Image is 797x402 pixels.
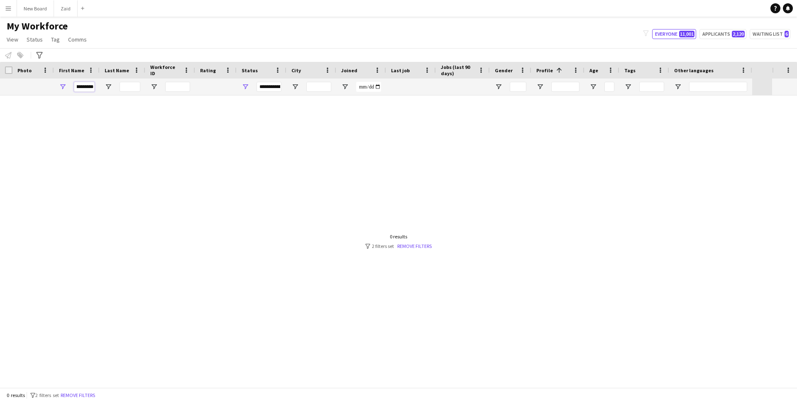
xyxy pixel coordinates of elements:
[785,31,789,37] span: 6
[750,29,790,39] button: Waiting list6
[639,82,664,92] input: Tags Filter Input
[689,82,747,92] input: Other languages Filter Input
[604,82,614,92] input: Age Filter Input
[150,64,180,76] span: Workforce ID
[7,20,68,32] span: My Workforce
[674,67,714,74] span: Other languages
[652,29,696,39] button: Everyone11,001
[699,29,746,39] button: Applicants2,120
[54,0,78,17] button: Zaid
[365,233,432,240] div: 0 results
[17,0,54,17] button: New Board
[510,82,526,92] input: Gender Filter Input
[59,67,84,74] span: First Name
[48,34,63,45] a: Tag
[356,82,381,92] input: Joined Filter Input
[65,34,90,45] a: Comms
[200,67,216,74] span: Rating
[365,243,432,249] div: 2 filters set
[242,83,249,91] button: Open Filter Menu
[551,82,579,92] input: Profile Filter Input
[306,82,331,92] input: City Filter Input
[5,66,12,74] input: Column with Header Selection
[624,83,632,91] button: Open Filter Menu
[51,36,60,43] span: Tag
[291,67,301,74] span: City
[495,83,502,91] button: Open Filter Menu
[120,82,140,92] input: Last Name Filter Input
[242,67,258,74] span: Status
[536,67,553,74] span: Profile
[105,67,129,74] span: Last Name
[59,391,97,400] button: Remove filters
[589,83,597,91] button: Open Filter Menu
[74,82,95,92] input: First Name Filter Input
[59,83,66,91] button: Open Filter Menu
[7,36,18,43] span: View
[68,36,87,43] span: Comms
[35,392,59,398] span: 2 filters set
[341,67,357,74] span: Joined
[495,67,513,74] span: Gender
[165,82,190,92] input: Workforce ID Filter Input
[27,36,43,43] span: Status
[291,83,299,91] button: Open Filter Menu
[679,31,694,37] span: 11,001
[3,34,22,45] a: View
[674,83,682,91] button: Open Filter Menu
[732,31,745,37] span: 2,120
[391,67,410,74] span: Last job
[23,34,46,45] a: Status
[397,243,432,249] a: Remove filters
[589,67,598,74] span: Age
[105,83,112,91] button: Open Filter Menu
[34,50,44,60] app-action-btn: Advanced filters
[624,67,636,74] span: Tags
[536,83,544,91] button: Open Filter Menu
[341,83,349,91] button: Open Filter Menu
[441,64,475,76] span: Jobs (last 90 days)
[150,83,158,91] button: Open Filter Menu
[17,67,32,74] span: Photo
